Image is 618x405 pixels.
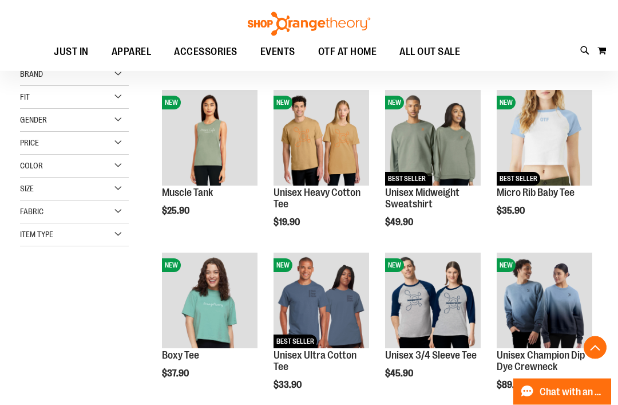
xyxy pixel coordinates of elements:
[20,207,43,217] span: Fabric
[497,253,592,351] a: Unisex Champion Dip Dye CrewneckNEW
[379,85,486,257] div: product
[497,259,516,273] span: NEW
[274,218,302,228] span: $19.90
[274,350,356,373] a: Unisex Ultra Cotton Tee
[385,96,404,110] span: NEW
[246,12,372,36] img: Shop Orangetheory
[497,187,575,199] a: Micro Rib Baby Tee
[20,230,53,239] span: Item Type
[497,96,516,110] span: NEW
[399,39,460,65] span: ALL OUT SALE
[385,172,429,186] span: BEST SELLER
[385,91,481,188] a: Unisex Midweight SweatshirtNEWBEST SELLER
[274,91,369,188] a: Unisex Heavy Cotton TeeNEW
[162,91,257,188] a: Muscle TankNEW
[274,335,317,349] span: BEST SELLER
[162,91,257,186] img: Muscle Tank
[162,253,257,351] a: Boxy TeeNEW
[385,218,415,228] span: $49.90
[268,85,375,257] div: product
[54,39,89,65] span: JUST IN
[20,93,30,102] span: Fit
[274,259,292,273] span: NEW
[20,184,34,194] span: Size
[385,91,481,186] img: Unisex Midweight Sweatshirt
[274,187,360,210] a: Unisex Heavy Cotton Tee
[497,206,526,217] span: $35.90
[20,70,43,79] span: Brand
[20,116,47,125] span: Gender
[274,91,369,186] img: Unisex Heavy Cotton Tee
[318,39,377,65] span: OTF AT HOME
[497,380,526,391] span: $89.90
[162,350,199,361] a: Boxy Tee
[20,139,39,148] span: Price
[497,91,592,186] img: Micro Rib Baby Tee
[540,387,604,398] span: Chat with an Expert
[20,162,43,171] span: Color
[274,96,292,110] span: NEW
[385,253,481,349] img: Unisex 3/4 Sleeve Tee
[156,85,263,246] div: product
[162,187,213,199] a: Muscle Tank
[513,379,612,405] button: Chat with an Expert
[162,369,191,379] span: $37.90
[584,336,607,359] button: Back To Top
[274,380,303,391] span: $33.90
[162,253,257,349] img: Boxy Tee
[112,39,152,65] span: APPAREL
[174,39,237,65] span: ACCESSORIES
[385,350,477,361] a: Unisex 3/4 Sleeve Tee
[385,253,481,351] a: Unisex 3/4 Sleeve TeeNEW
[162,96,181,110] span: NEW
[162,259,181,273] span: NEW
[497,172,540,186] span: BEST SELLER
[274,253,369,349] img: Unisex Ultra Cotton Tee
[497,91,592,188] a: Micro Rib Baby TeeNEWBEST SELLER
[497,350,585,373] a: Unisex Champion Dip Dye Crewneck
[385,369,415,379] span: $45.90
[274,253,369,351] a: Unisex Ultra Cotton TeeNEWBEST SELLER
[385,259,404,273] span: NEW
[260,39,295,65] span: EVENTS
[491,85,598,246] div: product
[385,187,459,210] a: Unisex Midweight Sweatshirt
[162,206,191,217] span: $25.90
[497,253,592,349] img: Unisex Champion Dip Dye Crewneck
